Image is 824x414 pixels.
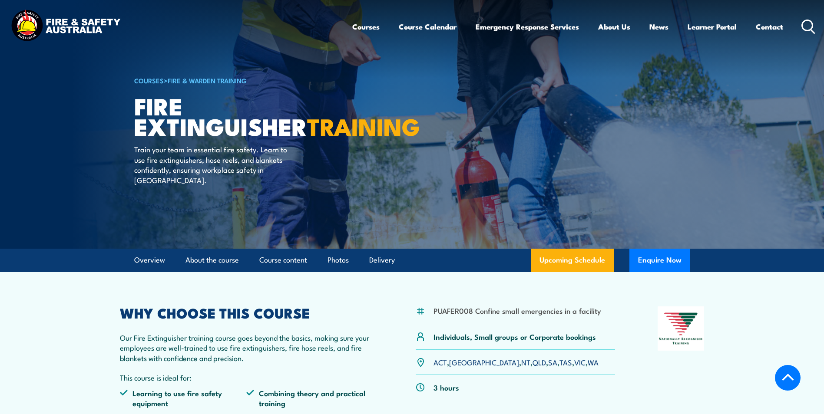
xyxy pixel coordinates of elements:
a: Overview [134,249,165,272]
a: Emergency Response Services [476,15,579,38]
a: WA [588,357,599,367]
h2: WHY CHOOSE THIS COURSE [120,306,374,319]
a: News [649,15,668,38]
a: Course content [259,249,307,272]
a: SA [548,357,557,367]
a: About the course [185,249,239,272]
h6: > [134,75,349,85]
li: Learning to use fire safety equipment [120,388,247,408]
a: ACT [434,357,447,367]
a: About Us [598,15,630,38]
img: Nationally Recognised Training logo. [658,306,705,351]
h1: Fire Extinguisher [134,95,349,136]
a: Course Calendar [399,15,457,38]
a: COURSES [134,76,164,85]
p: , , , , , , , [434,357,599,367]
strong: TRAINING [307,108,420,144]
li: PUAFER008 Confine small emergencies in a facility [434,306,601,315]
a: Delivery [369,249,395,272]
p: Our Fire Extinguisher training course goes beyond the basics, making sure your employees are well... [120,332,374,363]
a: Photos [328,249,349,272]
p: Train your team in essential fire safety. Learn to use fire extinguishers, hose reels, and blanke... [134,144,293,185]
p: Individuals, Small groups or Corporate bookings [434,332,596,342]
a: Courses [352,15,380,38]
a: QLD [533,357,546,367]
p: This course is ideal for: [120,372,374,382]
a: VIC [574,357,586,367]
p: 3 hours [434,382,459,392]
a: [GEOGRAPHIC_DATA] [449,357,519,367]
button: Enquire Now [629,249,690,272]
li: Combining theory and practical training [246,388,373,408]
a: Fire & Warden Training [168,76,247,85]
a: TAS [559,357,572,367]
a: Upcoming Schedule [531,249,614,272]
a: Contact [756,15,783,38]
a: NT [521,357,530,367]
a: Learner Portal [688,15,737,38]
